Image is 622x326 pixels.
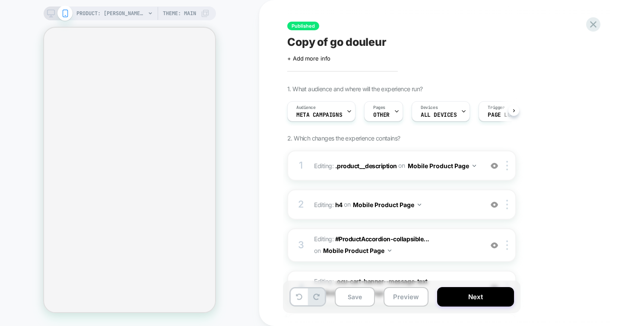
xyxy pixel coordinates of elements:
span: Theme: MAIN [163,6,196,20]
button: Mobile Product Page [323,244,391,257]
span: Editing : [314,233,479,257]
img: down arrow [388,249,391,252]
div: 1 [297,157,305,174]
span: Pages [373,105,385,111]
span: PRODUCT: [PERSON_NAME] NoPull [pour chien qui tire] [76,6,146,20]
span: on [344,199,350,210]
span: .ocu-cart-banner--message-text [335,278,428,285]
span: OTHER [373,112,390,118]
img: close [506,240,508,250]
button: Mobile Product Page [408,160,476,172]
div: 4 [297,279,305,296]
span: Editing : [314,160,479,172]
span: Meta campaigns [296,112,342,118]
img: crossed eye [491,162,498,169]
span: Editing : [314,198,479,211]
span: h4 [335,201,343,208]
span: Copy of go douleur [287,35,387,48]
span: Audience [296,105,316,111]
span: on [398,160,405,171]
span: Devices [421,105,438,111]
span: 1. What audience and where will the experience run? [287,85,422,93]
span: Page Load [488,112,517,118]
span: on [314,245,321,256]
div: 2 [297,196,305,213]
img: down arrow [418,204,421,206]
img: crossed eye [491,242,498,249]
img: crossed eye [491,201,498,208]
img: down arrow [473,165,476,167]
span: 2. Which changes the experience contains? [287,134,400,142]
img: close [506,161,508,170]
div: 3 [297,237,305,254]
button: Next [437,287,514,307]
img: close [506,200,508,209]
span: Trigger [488,105,505,111]
button: Save [335,287,375,307]
span: ALL DEVICES [421,112,457,118]
span: #ProductAccordion-collapsible... [335,235,429,243]
button: Mobile Product Page [353,198,421,211]
button: Preview [384,287,428,307]
span: Editing : [314,276,479,299]
span: .product__description [335,162,397,169]
span: Published [287,22,319,30]
span: + Add more info [287,55,330,62]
